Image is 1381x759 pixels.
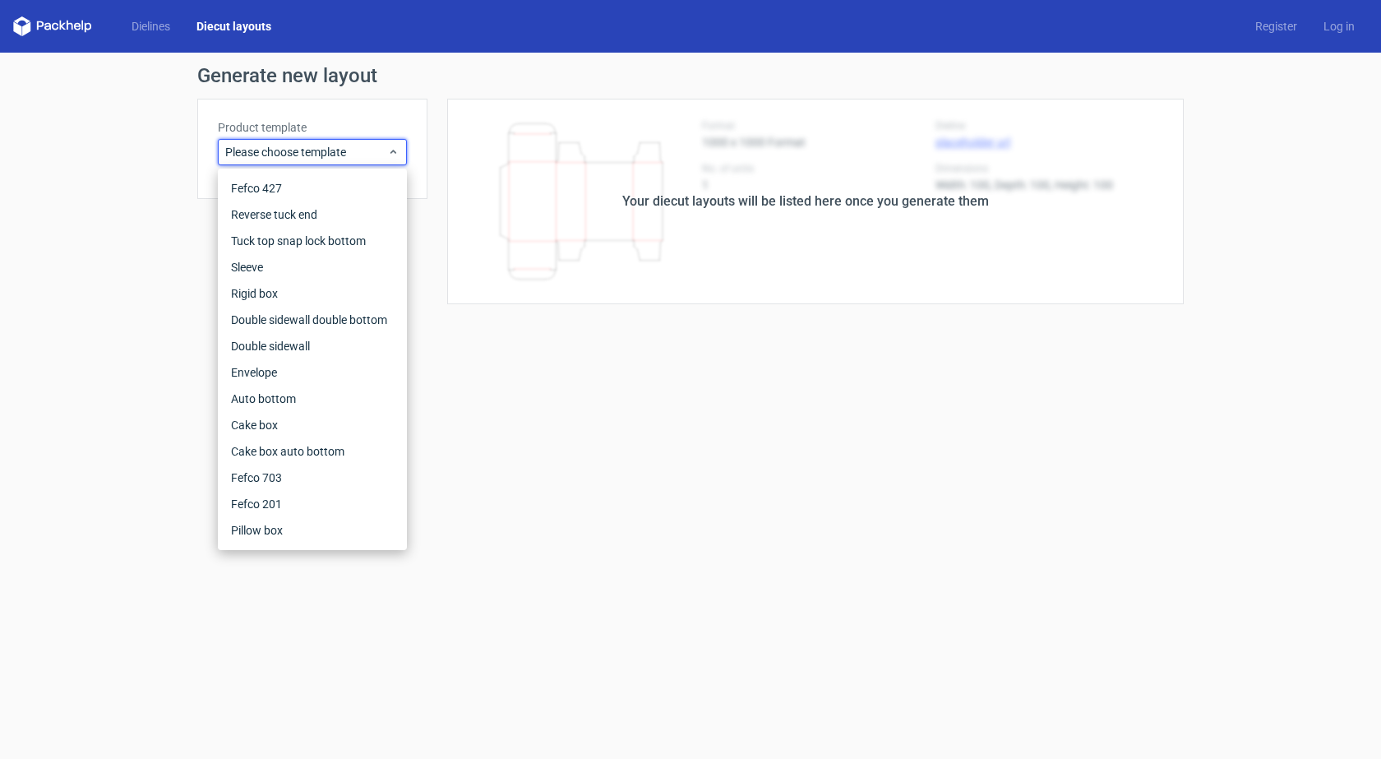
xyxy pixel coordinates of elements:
[224,517,400,544] div: Pillow box
[224,333,400,359] div: Double sidewall
[224,307,400,333] div: Double sidewall double bottom
[197,66,1184,86] h1: Generate new layout
[224,228,400,254] div: Tuck top snap lock bottom
[224,280,400,307] div: Rigid box
[1242,18,1310,35] a: Register
[224,438,400,465] div: Cake box auto bottom
[224,386,400,412] div: Auto bottom
[622,192,989,211] div: Your diecut layouts will be listed here once you generate them
[224,491,400,517] div: Fefco 201
[225,144,387,160] span: Please choose template
[224,412,400,438] div: Cake box
[224,465,400,491] div: Fefco 703
[118,18,183,35] a: Dielines
[224,254,400,280] div: Sleeve
[224,201,400,228] div: Reverse tuck end
[218,119,407,136] label: Product template
[224,175,400,201] div: Fefco 427
[183,18,284,35] a: Diecut layouts
[1310,18,1368,35] a: Log in
[224,359,400,386] div: Envelope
